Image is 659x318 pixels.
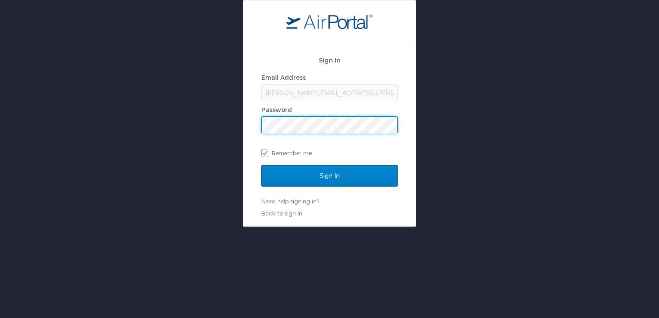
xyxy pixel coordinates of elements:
label: Remember me [261,147,398,159]
h2: Sign In [261,55,398,65]
a: Back to sign in [261,210,302,217]
input: Sign In [261,165,398,187]
a: Need help signing in? [261,198,319,205]
label: Password [261,106,292,113]
img: logo [286,13,373,29]
label: Email Address [261,74,306,81]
